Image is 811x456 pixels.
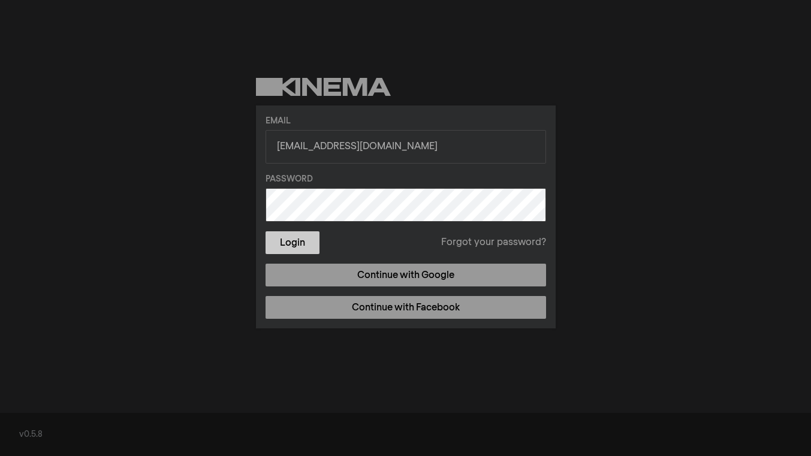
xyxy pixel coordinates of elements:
a: Continue with Facebook [266,296,546,319]
button: Login [266,231,319,254]
a: Forgot your password? [441,235,546,250]
label: Email [266,115,546,128]
label: Password [266,173,546,186]
a: Continue with Google [266,264,546,286]
div: v0.5.8 [19,428,792,441]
